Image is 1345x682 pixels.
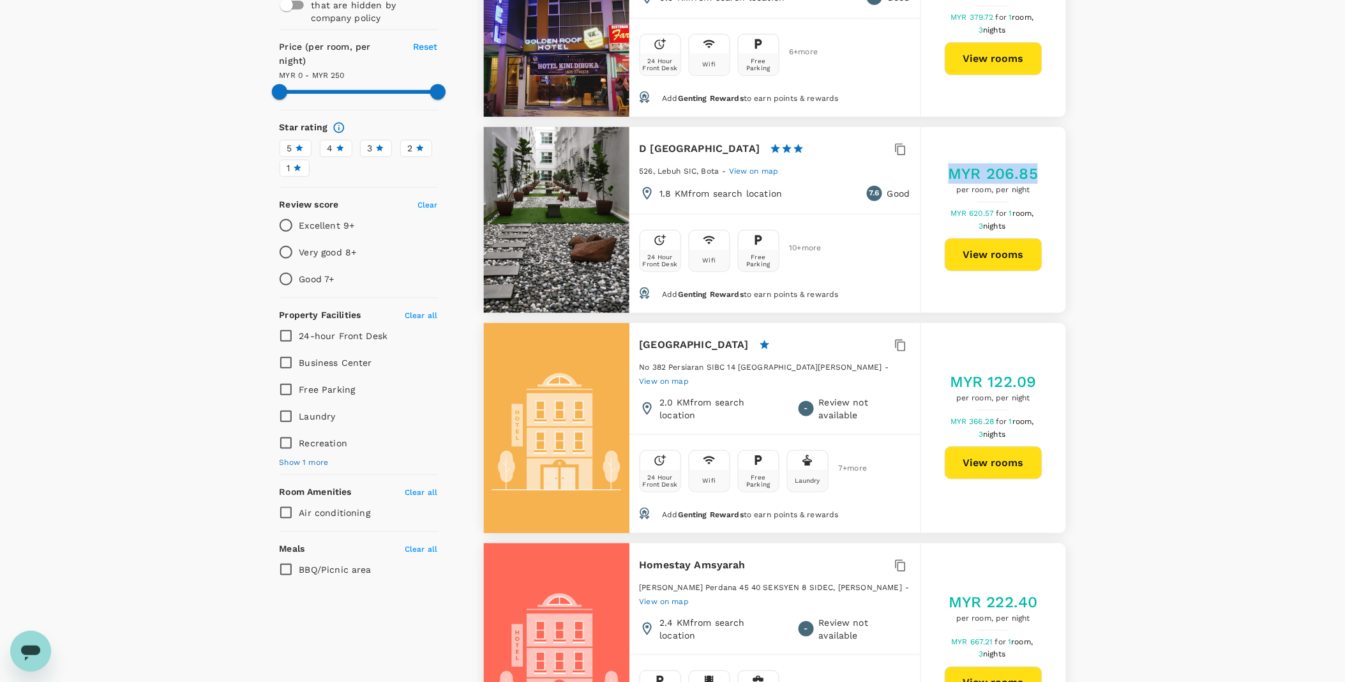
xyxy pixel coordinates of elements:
[280,485,352,499] h6: Room Amenities
[1009,209,1036,218] span: 1
[299,219,355,232] p: Excellent 9+
[643,474,678,488] div: 24 Hour Front Desk
[795,477,820,484] div: Laundry
[280,542,305,556] h6: Meals
[979,430,1007,439] span: 3
[640,583,903,592] span: [PERSON_NAME] Perdana 45 40 SEKSYEN 8 SIDEC, [PERSON_NAME]
[723,167,729,176] span: -
[804,402,808,415] span: -
[951,13,996,22] span: MYR 379.72
[1012,209,1034,218] span: room,
[885,363,889,372] span: -
[368,142,373,155] span: 3
[299,246,357,259] p: Very good 8+
[839,464,858,473] span: 7 + more
[950,372,1037,392] h5: MYR 122.09
[951,209,996,218] span: MYR 620.57
[741,254,776,268] div: Free Parking
[703,257,716,264] div: Wifi
[1009,13,1036,22] span: 1
[408,142,413,155] span: 2
[729,165,779,176] a: View on map
[951,417,996,426] span: MYR 366.28
[299,508,370,518] span: Air conditioning
[945,238,1042,271] button: View rooms
[280,198,339,212] h6: Review score
[10,631,51,672] iframe: Button to launch messaging window
[413,42,438,52] span: Reset
[299,438,348,448] span: Recreation
[945,42,1042,75] button: View rooms
[299,411,336,421] span: Laundry
[984,26,1006,34] span: nights
[996,13,1009,22] span: for
[995,637,1008,646] span: for
[869,187,880,200] span: 7.6
[729,167,779,176] span: View on map
[949,163,1039,184] h5: MYR 206.85
[640,377,689,386] span: View on map
[660,187,783,200] p: 1.8 KM from search location
[996,417,1009,426] span: for
[1009,637,1035,646] span: 1
[678,290,744,299] span: Genting Rewards
[905,583,909,592] span: -
[280,40,398,68] h6: Price (per room, per night)
[640,596,689,606] a: View on map
[640,167,719,176] span: 526, Lebuh SIC, Bota
[945,446,1042,480] button: View rooms
[949,592,1038,612] h5: MYR 222.40
[280,121,328,135] h6: Star rating
[950,392,1037,405] span: per room, per night
[1012,13,1034,22] span: room,
[1009,417,1036,426] span: 1
[280,308,361,322] h6: Property Facilities
[741,474,776,488] div: Free Parking
[640,140,760,158] h6: D [GEOGRAPHIC_DATA]
[703,61,716,68] div: Wifi
[984,430,1006,439] span: nights
[640,336,749,354] h6: [GEOGRAPHIC_DATA]
[287,142,292,155] span: 5
[327,142,333,155] span: 4
[405,488,437,497] span: Clear all
[417,201,438,209] span: Clear
[887,187,910,200] p: Good
[660,396,783,421] p: 2.0 KM from search location
[790,244,809,252] span: 10 + more
[299,565,372,575] span: BBQ/Picnic area
[984,650,1006,659] span: nights
[662,290,838,299] span: Add to earn points & rewards
[660,616,783,642] p: 2.4 KM from search location
[979,222,1007,231] span: 3
[949,612,1038,625] span: per room, per night
[405,545,437,554] span: Clear all
[299,273,334,285] p: Good 7+
[1012,417,1034,426] span: room,
[643,57,678,72] div: 24 Hour Front Desk
[662,510,838,519] span: Add to earn points & rewards
[979,26,1007,34] span: 3
[640,597,689,606] span: View on map
[640,556,746,574] h6: Homestay Amsyarah
[703,477,716,484] div: Wifi
[819,396,910,421] p: Review not available
[299,358,372,368] span: Business Center
[790,48,809,56] span: 6 + more
[996,209,1009,218] span: for
[643,254,678,268] div: 24 Hour Front Desk
[984,222,1006,231] span: nights
[333,121,345,134] svg: Star ratings are awarded to properties to represent the quality of services, facilities, and amen...
[949,184,1039,197] span: per room, per night
[952,637,996,646] span: MYR 667.21
[280,71,345,80] span: MYR 0 - MYR 250
[280,457,329,469] span: Show 1 more
[640,375,689,386] a: View on map
[741,57,776,72] div: Free Parking
[299,331,388,341] span: 24-hour Front Desk
[640,363,882,372] span: No 382 Persiaran SIBC 14 [GEOGRAPHIC_DATA][PERSON_NAME]
[819,616,910,642] p: Review not available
